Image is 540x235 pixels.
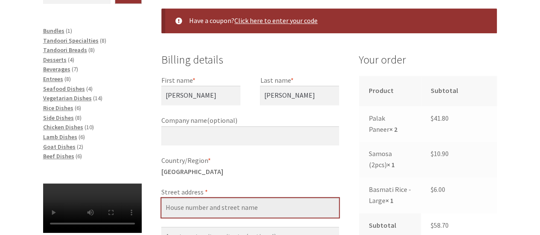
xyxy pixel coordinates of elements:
span: $ [431,114,434,122]
td: Samosa (2pcs) [359,142,421,177]
h3: Your order [359,51,497,76]
span: $ [431,221,434,229]
a: Chicken Dishes [43,123,83,131]
span: 10 [86,123,92,131]
a: Tandoori Specialties [43,37,99,44]
span: 6 [76,104,79,112]
span: 8 [102,37,105,44]
label: Street address [161,187,339,198]
span: 2 [79,143,82,151]
a: Desserts [43,56,67,64]
a: Tandoori Breads [43,46,87,54]
strong: × 2 [389,125,397,133]
td: Basmati Rice - Large [359,177,421,213]
th: Product [359,76,421,106]
span: 1 [67,27,70,35]
a: Goat Dishes [43,143,76,151]
label: Country/Region [161,155,339,166]
a: Bundles [43,27,64,35]
bdi: 58.70 [431,221,449,229]
span: 8 [66,75,69,83]
span: 4 [70,56,73,64]
span: 8 [77,114,80,122]
span: 7 [73,65,76,73]
a: Side Dishes [43,114,74,122]
a: Rice Dishes [43,104,73,112]
a: Beverages [43,65,70,73]
div: Have a coupon? [161,9,497,33]
th: Subtotal [421,76,497,106]
label: First name [161,75,240,86]
span: 8 [90,46,93,54]
td: Palak Paneer [359,106,421,142]
bdi: 41.80 [431,114,449,122]
a: Seafood Dishes [43,85,85,93]
span: $ [431,185,434,194]
a: Lamb Dishes [43,133,77,141]
a: Vegetarian Dishes [43,94,92,102]
span: 14 [95,94,101,102]
bdi: 6.00 [431,185,445,194]
span: 6 [77,152,80,160]
input: House number and street name [161,198,339,218]
a: Entrees [43,75,63,83]
span: 6 [80,133,83,141]
bdi: 10.90 [431,149,449,158]
a: Beef Dishes [43,152,74,160]
span: $ [431,149,434,158]
strong: [GEOGRAPHIC_DATA] [161,167,223,176]
a: Enter your coupon code [234,16,318,25]
strong: × 1 [386,160,394,169]
span: 4 [88,85,91,93]
span: (optional) [207,116,237,125]
h3: Billing details [161,51,339,69]
strong: × 1 [385,196,393,205]
label: Company name [161,115,339,126]
label: Last name [260,75,339,86]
